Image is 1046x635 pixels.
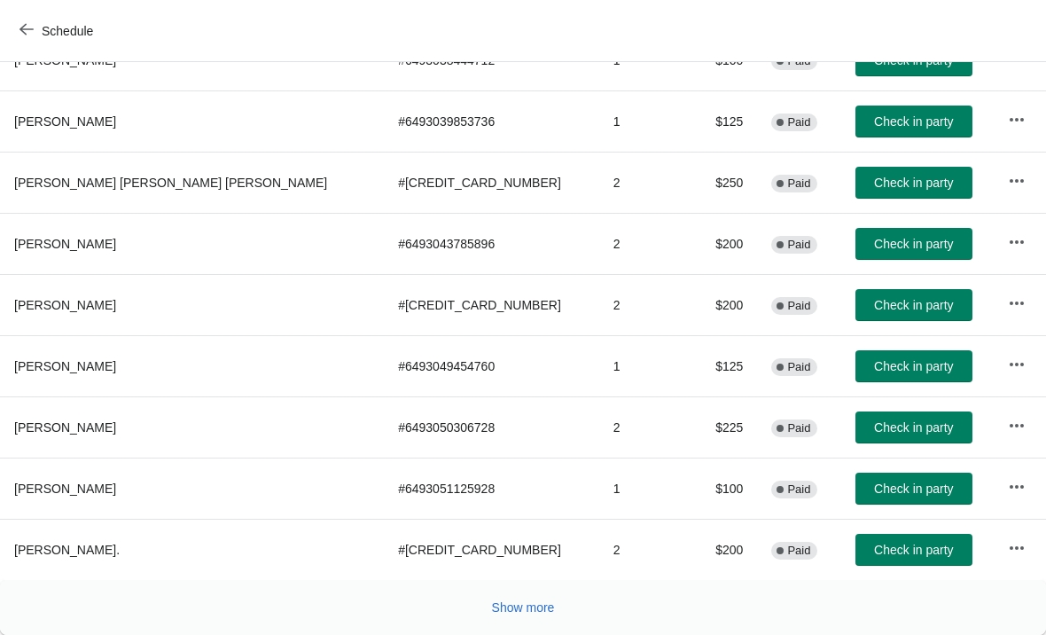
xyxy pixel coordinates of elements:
td: # [CREDIT_CARD_NUMBER] [384,519,598,580]
span: Paid [787,299,810,313]
button: Check in party [855,350,972,382]
td: # 6493039853736 [384,90,598,152]
td: $100 [694,458,757,519]
td: $200 [694,274,757,335]
span: [PERSON_NAME]. [14,543,120,557]
td: # 6493050306728 [384,396,598,458]
td: 2 [599,152,695,213]
span: Paid [787,176,810,191]
td: # 6493051125928 [384,458,598,519]
button: Check in party [855,473,972,505]
span: [PERSON_NAME] [PERSON_NAME] [PERSON_NAME] [14,176,327,190]
td: # 6493043785896 [384,213,598,274]
span: Show more [492,600,555,615]
span: Check in party [874,114,953,129]
td: 2 [599,213,695,274]
span: Check in party [874,543,953,557]
span: [PERSON_NAME] [14,482,116,496]
td: $125 [694,335,757,396]
span: Paid [787,115,810,129]
td: $225 [694,396,757,458]
td: # [CREDIT_CARD_NUMBER] [384,152,598,213]
td: 2 [599,519,695,580]
span: Schedule [42,24,93,38]
td: 1 [599,335,695,396]
td: # 6493049454760 [384,335,598,396]
span: Paid [787,544,810,558]
button: Check in party [855,289,972,321]
span: Paid [787,482,810,497]
button: Schedule [9,15,107,47]
span: [PERSON_NAME] [14,114,116,129]
button: Check in party [855,534,972,566]
button: Check in party [855,167,972,199]
span: [PERSON_NAME] [14,420,116,435]
span: Check in party [874,482,953,496]
span: [PERSON_NAME] [14,359,116,373]
td: $200 [694,519,757,580]
span: Check in party [874,237,953,251]
span: Check in party [874,298,953,312]
td: $125 [694,90,757,152]
td: $200 [694,213,757,274]
td: 1 [599,458,695,519]
span: Check in party [874,359,953,373]
span: Paid [787,238,810,252]
td: # [CREDIT_CARD_NUMBER] [384,274,598,335]
span: Check in party [874,420,953,435]
td: 1 [599,90,695,152]
span: [PERSON_NAME] [14,298,116,312]
button: Check in party [855,412,972,443]
td: 2 [599,274,695,335]
button: Check in party [855,228,972,260]
span: [PERSON_NAME] [14,237,116,251]
td: $250 [694,152,757,213]
span: Paid [787,360,810,374]
span: Check in party [874,176,953,190]
button: Check in party [855,106,972,137]
button: Show more [485,592,562,623]
td: 2 [599,396,695,458]
span: Paid [787,421,810,435]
